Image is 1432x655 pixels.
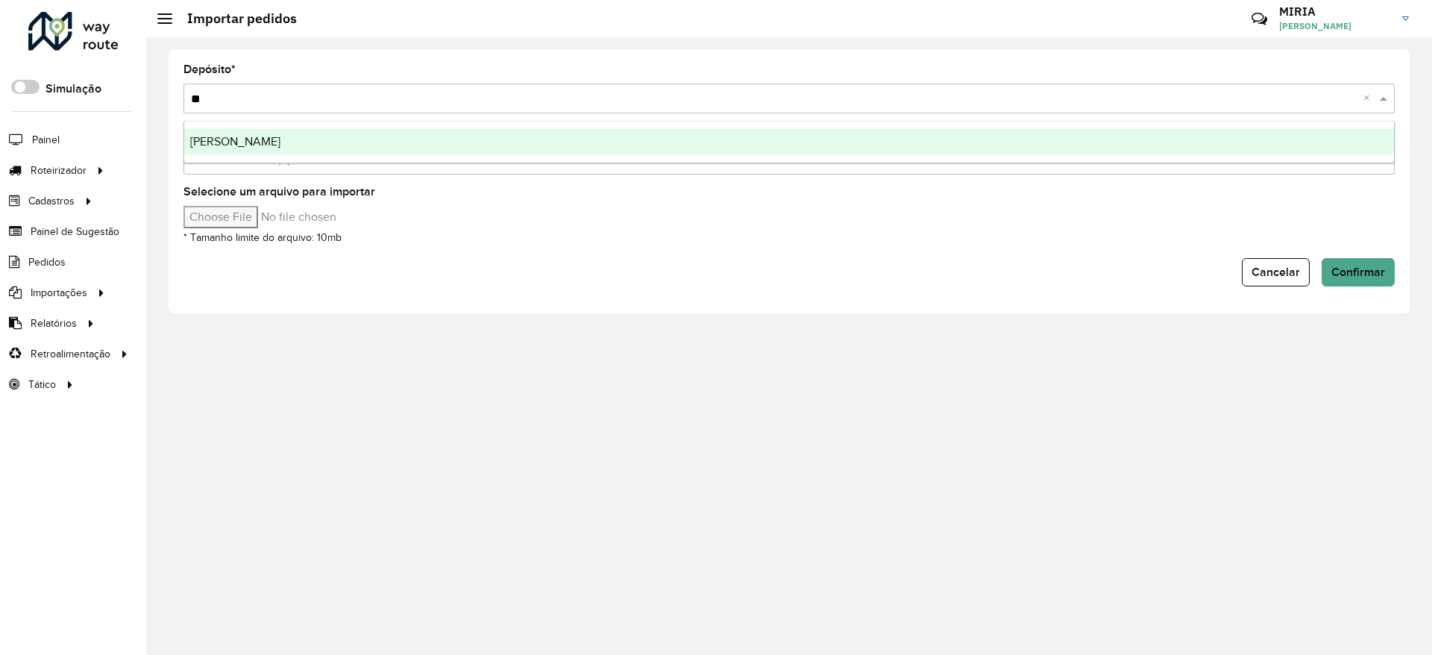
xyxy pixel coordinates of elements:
span: Importações [31,285,87,301]
span: Retroalimentação [31,346,110,362]
small: * Tamanho limite do arquivo: 10mb [183,232,342,243]
span: [PERSON_NAME] [190,135,280,148]
h2: Importar pedidos [172,10,297,27]
h3: MIRIA [1279,4,1391,19]
button: Confirmar [1322,258,1395,286]
span: Pedidos [28,254,66,270]
span: Tático [28,377,56,392]
ng-dropdown-panel: Options list [183,121,1395,163]
span: Cadastros [28,193,75,209]
label: Simulação [45,80,101,98]
span: Painel de Sugestão [31,224,119,239]
button: Cancelar [1242,258,1310,286]
span: Relatórios [31,316,77,331]
span: Roteirizador [31,163,87,178]
span: [PERSON_NAME] [1279,19,1391,33]
span: Cancelar [1252,266,1300,278]
span: Confirmar [1331,266,1385,278]
a: Contato Rápido [1243,3,1275,35]
span: Painel [32,132,60,148]
label: Selecione um arquivo para importar [183,183,375,201]
span: Clear all [1363,90,1376,107]
label: Depósito [183,60,236,78]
